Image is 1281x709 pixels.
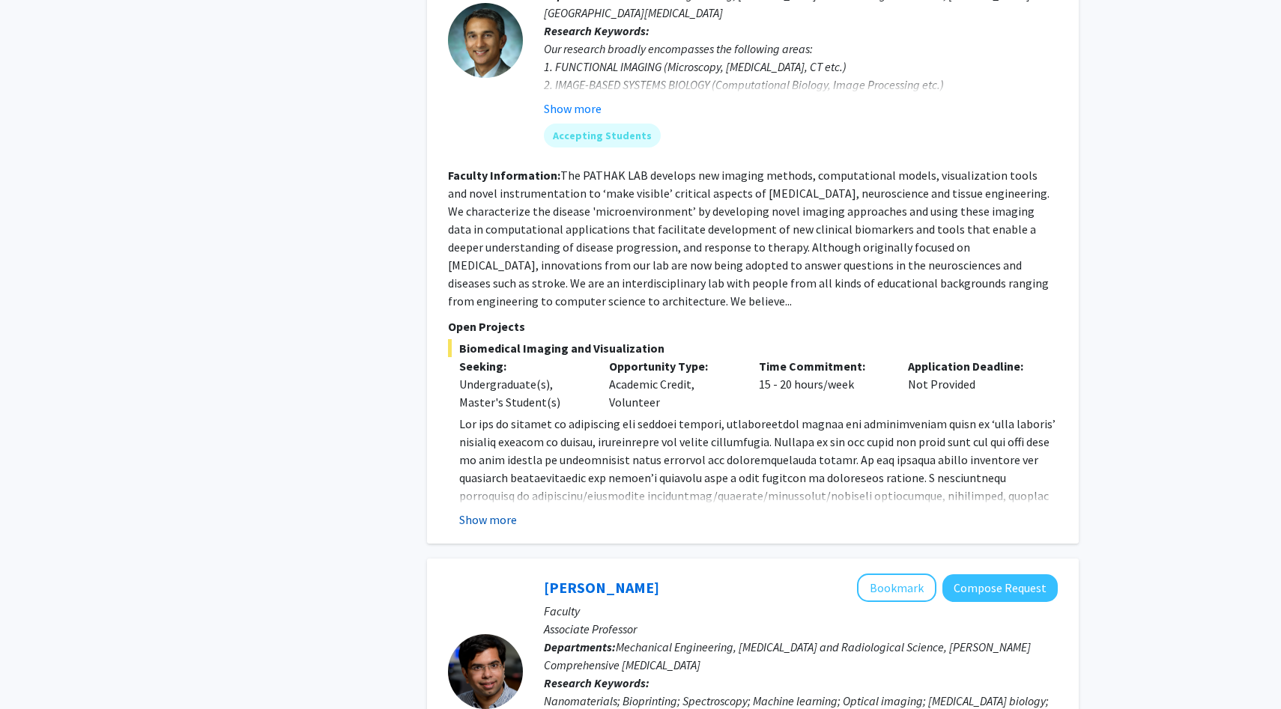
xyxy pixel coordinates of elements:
[908,357,1035,375] p: Application Deadline:
[448,317,1058,335] p: Open Projects
[857,573,936,602] button: Add Ishan Barman to Bookmarks
[544,602,1058,620] p: Faculty
[544,40,1058,130] div: Our research broadly encompasses the following areas: 1. FUNCTIONAL IMAGING (Microscopy, [MEDICAL...
[448,339,1058,357] span: Biomedical Imaging and Visualization
[459,375,587,411] div: Undergraduate(s), Master's Student(s)
[544,100,602,118] button: Show more
[448,168,1050,308] fg-read-more: The PATHAK LAB develops new imaging methods, computational models, visualization tools and novel ...
[448,168,560,183] b: Faculty Information:
[897,357,1047,411] div: Not Provided
[459,357,587,375] p: Seeking:
[544,639,1031,672] span: Mechanical Engineering, [MEDICAL_DATA] and Radiological Science, [PERSON_NAME] Comprehensive [MED...
[544,620,1058,638] p: Associate Professor
[598,357,748,411] div: Academic Credit, Volunteer
[759,357,886,375] p: Time Commitment:
[942,574,1058,602] button: Compose Request to Ishan Barman
[748,357,897,411] div: 15 - 20 hours/week
[544,639,616,654] b: Departments:
[544,124,661,147] mat-chip: Accepting Students
[609,357,736,375] p: Opportunity Type:
[459,416,1056,593] span: Lor ips do sitamet co adipiscing eli seddoei tempori, utlaboreetdol magnaa eni adminimveniam quis...
[544,675,649,690] b: Research Keywords:
[459,511,517,529] button: Show more
[544,578,659,597] a: [PERSON_NAME]
[544,23,649,38] b: Research Keywords:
